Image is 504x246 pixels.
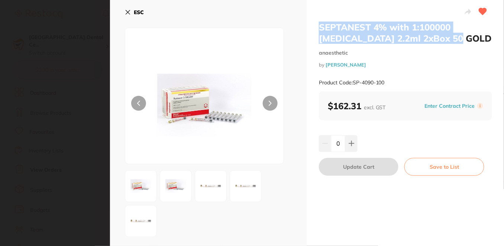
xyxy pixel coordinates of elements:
small: by [319,62,492,68]
small: anaesthetic [319,50,492,56]
h2: SEPTANEST 4% with 1:100000 [MEDICAL_DATA] 2.2ml 2xBox 50 GOLD [319,22,492,44]
img: MTAwLmpwZw [157,46,252,164]
a: [PERSON_NAME] [326,62,366,68]
button: Enter Contract Price [423,103,477,110]
button: Update Cart [319,158,398,176]
img: MTAwLmpwZw [127,173,154,200]
img: MTAwXzUuanBn [127,208,154,234]
img: MTAwXzQuanBn [232,173,259,200]
small: Product Code: SP-4090-100 [319,80,385,86]
button: ESC [125,6,144,19]
b: $162.31 [328,100,386,111]
button: Save to List [404,158,484,176]
label: i [477,103,483,109]
img: MTAwXzMuanBn [197,173,224,200]
span: excl. GST [364,104,386,111]
img: MTAwXzIuanBn [162,173,189,200]
b: ESC [134,9,144,16]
